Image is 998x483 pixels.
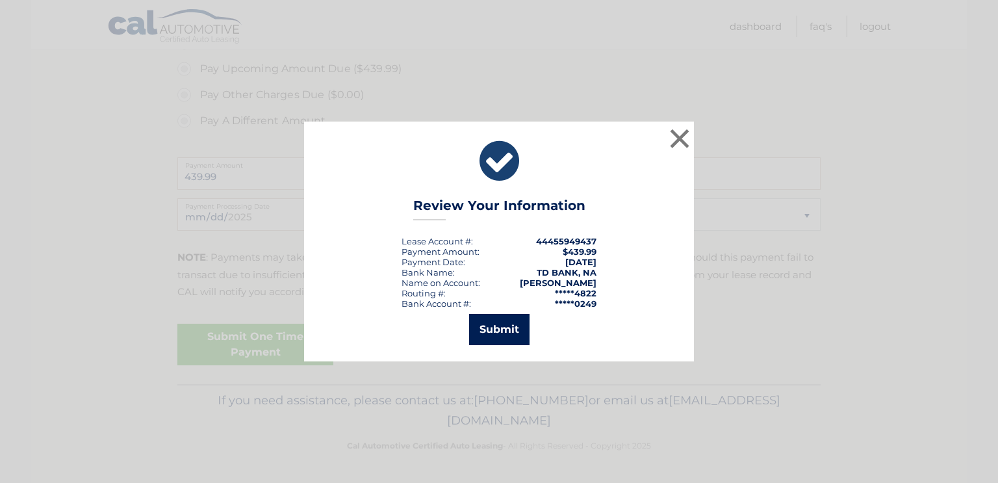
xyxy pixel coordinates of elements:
[537,267,596,278] strong: TD BANK, NA
[402,288,446,298] div: Routing #:
[469,314,530,345] button: Submit
[563,246,596,257] span: $439.99
[402,298,471,309] div: Bank Account #:
[413,198,585,220] h3: Review Your Information
[667,125,693,151] button: ×
[402,278,480,288] div: Name on Account:
[402,267,455,278] div: Bank Name:
[402,257,463,267] span: Payment Date
[565,257,596,267] span: [DATE]
[536,236,596,246] strong: 44455949437
[402,236,473,246] div: Lease Account #:
[402,246,480,257] div: Payment Amount:
[520,278,596,288] strong: [PERSON_NAME]
[402,257,465,267] div: :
